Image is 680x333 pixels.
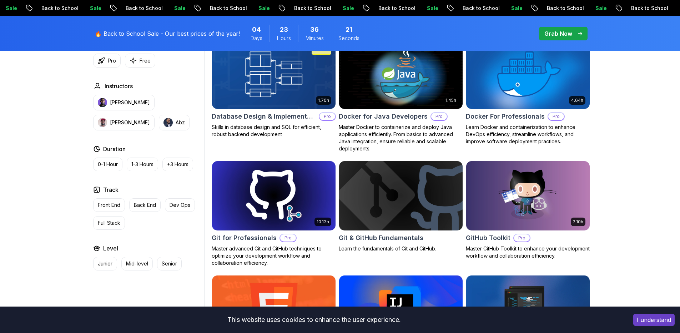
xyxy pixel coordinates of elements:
[589,5,611,12] p: Sale
[93,158,122,171] button: 0-1 Hour
[121,257,153,270] button: Mid-level
[127,158,158,171] button: 1-3 Hours
[93,257,117,270] button: Junior
[110,99,150,106] p: [PERSON_NAME]
[280,25,288,35] span: 23 Hours
[339,233,423,243] h2: Git & GitHub Fundamentals
[83,5,106,12] p: Sale
[167,161,188,168] p: +3 Hours
[212,111,316,121] h2: Database Design & Implementation
[287,5,336,12] p: Back to School
[514,234,530,242] p: Pro
[93,216,125,230] button: Full Stack
[280,234,296,242] p: Pro
[93,115,155,130] button: instructor img[PERSON_NAME]
[318,98,329,103] p: 1.70h
[162,158,193,171] button: +3 Hours
[93,198,125,212] button: Front End
[35,5,83,12] p: Back to School
[93,95,155,110] button: instructor img[PERSON_NAME]
[93,54,121,68] button: Pro
[159,115,190,130] button: instructor imgAbz
[339,124,463,152] p: Master Docker to containerize and deploy Java applications efficiently. From basics to advanced J...
[162,260,177,267] p: Senior
[5,312,623,328] div: This website uses cookies to enhance the user experience.
[95,29,240,38] p: 🔥 Back to School Sale - Our best prices of the year!
[119,5,167,12] p: Back to School
[110,119,150,126] p: [PERSON_NAME]
[310,25,319,35] span: 36 Minutes
[339,40,463,109] img: Docker for Java Developers card
[125,54,155,68] button: Free
[212,161,336,230] img: Git for Professionals card
[466,233,510,243] h2: GitHub Toolkit
[108,57,116,64] p: Pro
[317,219,329,225] p: 10.13h
[252,25,261,35] span: 4 Days
[157,257,182,270] button: Senior
[129,198,161,212] button: Back End
[212,245,336,267] p: Master advanced Git and GitHub techniques to optimize your development workflow and collaboration...
[140,57,151,64] p: Free
[163,118,173,127] img: instructor img
[466,161,590,259] a: GitHub Toolkit card2.10hGitHub ToolkitProMaster GitHub Toolkit to enhance your development workfl...
[134,202,156,209] p: Back End
[98,161,118,168] p: 0-1 Hour
[336,5,359,12] p: Sale
[624,5,673,12] p: Back to School
[212,161,336,267] a: Git for Professionals card10.13hGit for ProfessionalsProMaster advanced Git and GitHub techniques...
[212,39,336,138] a: Database Design & Implementation card1.70hNEWDatabase Design & ImplementationProSkills in databas...
[252,5,274,12] p: Sale
[170,202,190,209] p: Dev Ops
[126,260,148,267] p: Mid-level
[504,5,527,12] p: Sale
[176,119,185,126] p: Abz
[98,202,120,209] p: Front End
[167,5,190,12] p: Sale
[306,35,324,42] span: Minutes
[103,185,119,194] h2: Track
[339,161,463,252] a: Git & GitHub Fundamentals cardGit & GitHub FundamentalsLearn the fundamentals of Git and GitHub.
[339,245,463,252] p: Learn the fundamentals of Git and GitHub.
[346,25,352,35] span: 21 Seconds
[98,118,107,127] img: instructor img
[571,98,583,103] p: 4.64h
[466,161,590,230] img: GitHub Toolkit card
[103,244,118,253] h2: Level
[420,5,443,12] p: Sale
[98,260,112,267] p: Junior
[466,245,590,259] p: Master GitHub Toolkit to enhance your development workflow and collaboration efficiency.
[339,111,428,121] h2: Docker for Java Developers
[466,111,545,121] h2: Docker For Professionals
[103,145,126,153] h2: Duration
[548,113,564,120] p: Pro
[573,219,583,225] p: 2.10h
[212,233,277,243] h2: Git for Professionals
[319,113,335,120] p: Pro
[456,5,504,12] p: Back to School
[251,35,262,42] span: Days
[212,124,336,138] p: Skills in database design and SQL for efficient, robust backend development
[98,219,120,227] p: Full Stack
[165,198,195,212] button: Dev Ops
[445,98,456,103] p: 1.45h
[466,124,590,145] p: Learn Docker and containerization to enhance DevOps efficiency, streamline workflows, and improve...
[131,161,153,168] p: 1-3 Hours
[540,5,589,12] p: Back to School
[466,39,590,145] a: Docker For Professionals card4.64hDocker For ProfessionalsProLearn Docker and containerization to...
[466,40,590,109] img: Docker For Professionals card
[633,314,675,326] button: Accept cookies
[98,98,107,107] img: instructor img
[338,35,359,42] span: Seconds
[339,161,463,230] img: Git & GitHub Fundamentals card
[544,29,572,38] p: Grab Now
[431,113,447,120] p: Pro
[372,5,420,12] p: Back to School
[212,40,336,109] img: Database Design & Implementation card
[277,35,291,42] span: Hours
[339,39,463,152] a: Docker for Java Developers card1.45hDocker for Java DevelopersProMaster Docker to containerize an...
[105,82,133,90] h2: Instructors
[203,5,252,12] p: Back to School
